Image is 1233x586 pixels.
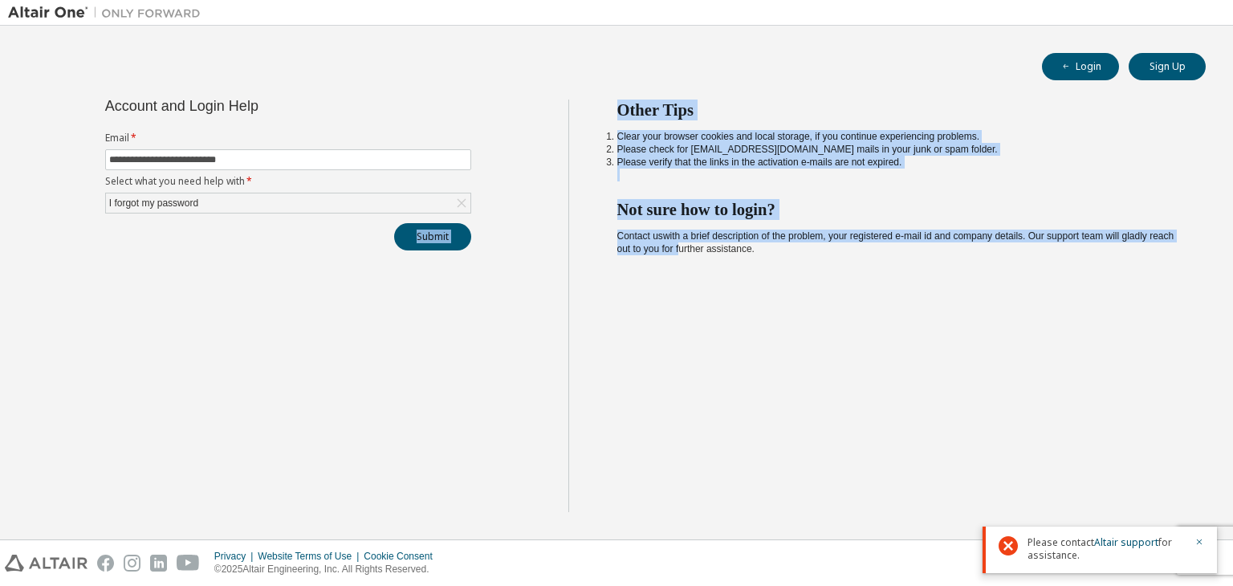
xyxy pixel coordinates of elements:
button: Submit [394,223,471,250]
button: Sign Up [1129,53,1206,80]
label: Email [105,132,471,144]
span: with a brief description of the problem, your registered e-mail id and company details. Our suppo... [617,230,1174,254]
a: Contact us [617,230,663,242]
li: Clear your browser cookies and local storage, if you continue experiencing problems. [617,130,1178,143]
div: Privacy [214,550,258,563]
div: Account and Login Help [105,100,398,112]
h2: Not sure how to login? [617,199,1178,220]
span: Please contact for assistance. [1027,536,1185,562]
div: Website Terms of Use [258,550,364,563]
div: I forgot my password [106,193,470,213]
p: © 2025 Altair Engineering, Inc. All Rights Reserved. [214,563,442,576]
button: Login [1042,53,1119,80]
img: instagram.svg [124,555,140,572]
img: Altair One [8,5,209,21]
img: youtube.svg [177,555,200,572]
label: Select what you need help with [105,175,471,188]
div: Cookie Consent [364,550,442,563]
img: linkedin.svg [150,555,167,572]
li: Please check for [EMAIL_ADDRESS][DOMAIN_NAME] mails in your junk or spam folder. [617,143,1178,156]
h2: Other Tips [617,100,1178,120]
div: I forgot my password [107,194,201,212]
img: altair_logo.svg [5,555,87,572]
a: Altair support [1094,535,1158,549]
li: Please verify that the links in the activation e-mails are not expired. [617,156,1178,169]
img: facebook.svg [97,555,114,572]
